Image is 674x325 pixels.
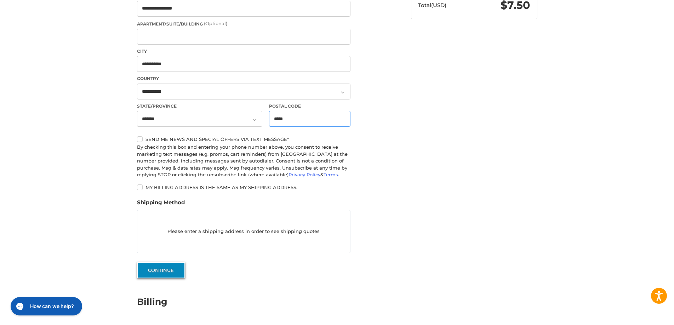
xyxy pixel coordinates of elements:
[137,184,350,190] label: My billing address is the same as my shipping address.
[269,103,350,109] label: Postal Code
[137,136,350,142] label: Send me news and special offers via text message*
[324,172,338,177] a: Terms
[137,199,185,210] legend: Shipping Method
[137,225,350,239] p: Please enter a shipping address in order to see shipping quotes
[137,75,350,82] label: Country
[137,48,350,55] label: City
[204,21,227,26] small: (Optional)
[289,172,320,177] a: Privacy Policy
[137,20,350,27] label: Apartment/Suite/Building
[137,296,178,307] h2: Billing
[7,295,84,318] iframe: Gorgias live chat messenger
[137,262,185,278] button: Continue
[137,103,262,109] label: State/Province
[418,2,446,8] span: Total (USD)
[137,144,350,178] div: By checking this box and entering your phone number above, you consent to receive marketing text ...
